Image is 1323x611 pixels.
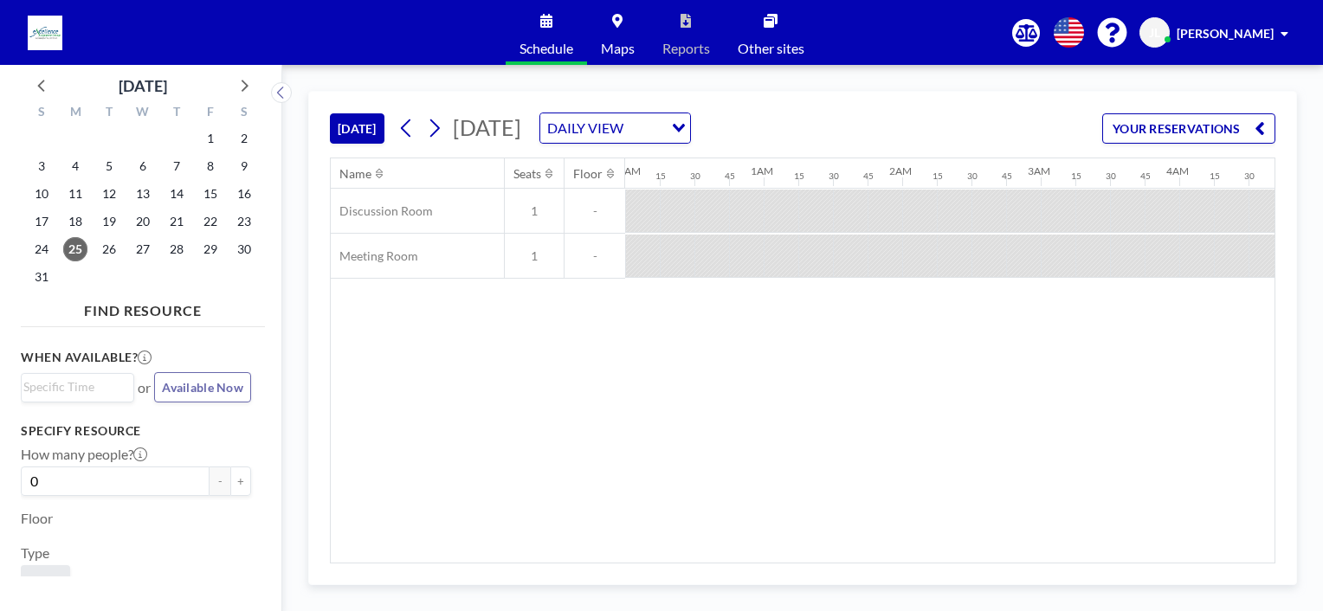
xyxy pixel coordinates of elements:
[738,42,804,55] span: Other sites
[165,154,189,178] span: Thursday, August 7, 2025
[540,113,690,143] div: Search for option
[198,154,223,178] span: Friday, August 8, 2025
[1102,113,1275,144] button: YOUR RESERVATIONS
[29,209,54,234] span: Sunday, August 17, 2025
[165,209,189,234] span: Thursday, August 21, 2025
[889,164,912,177] div: 2AM
[1149,25,1160,41] span: JL
[520,42,573,55] span: Schedule
[162,380,243,395] span: Available Now
[232,182,256,206] span: Saturday, August 16, 2025
[131,209,155,234] span: Wednesday, August 20, 2025
[25,102,59,125] div: S
[1071,170,1081,182] div: 15
[505,248,564,264] span: 1
[1210,170,1220,182] div: 15
[63,182,87,206] span: Monday, August 11, 2025
[829,170,839,182] div: 30
[662,42,710,55] span: Reports
[690,170,700,182] div: 30
[505,203,564,219] span: 1
[138,379,151,396] span: or
[330,113,384,144] button: [DATE]
[227,102,261,125] div: S
[198,209,223,234] span: Friday, August 22, 2025
[126,102,160,125] div: W
[29,154,54,178] span: Sunday, August 3, 2025
[198,182,223,206] span: Friday, August 15, 2025
[933,170,943,182] div: 15
[967,170,978,182] div: 30
[573,166,603,182] div: Floor
[565,248,625,264] span: -
[612,164,641,177] div: 12AM
[725,170,735,182] div: 45
[21,446,147,463] label: How many people?
[29,237,54,261] span: Sunday, August 24, 2025
[21,423,251,439] h3: Specify resource
[1166,164,1189,177] div: 4AM
[159,102,193,125] div: T
[1106,170,1116,182] div: 30
[131,154,155,178] span: Wednesday, August 6, 2025
[63,237,87,261] span: Monday, August 25, 2025
[63,209,87,234] span: Monday, August 18, 2025
[794,170,804,182] div: 15
[601,42,635,55] span: Maps
[339,166,371,182] div: Name
[119,74,167,98] div: [DATE]
[629,117,661,139] input: Search for option
[863,170,874,182] div: 45
[21,510,53,527] label: Floor
[230,466,251,496] button: +
[513,166,541,182] div: Seats
[331,248,418,264] span: Meeting Room
[1244,170,1255,182] div: 30
[97,182,121,206] span: Tuesday, August 12, 2025
[23,377,124,396] input: Search for option
[97,154,121,178] span: Tuesday, August 5, 2025
[29,265,54,289] span: Sunday, August 31, 2025
[453,114,521,140] span: [DATE]
[21,295,265,319] h4: FIND RESOURCE
[210,466,230,496] button: -
[232,126,256,151] span: Saturday, August 2, 2025
[28,572,63,589] span: Room
[22,374,133,400] div: Search for option
[1140,170,1151,182] div: 45
[193,102,227,125] div: F
[29,182,54,206] span: Sunday, August 10, 2025
[1002,170,1012,182] div: 45
[59,102,93,125] div: M
[232,154,256,178] span: Saturday, August 9, 2025
[165,237,189,261] span: Thursday, August 28, 2025
[198,237,223,261] span: Friday, August 29, 2025
[331,203,433,219] span: Discussion Room
[131,182,155,206] span: Wednesday, August 13, 2025
[1028,164,1050,177] div: 3AM
[131,237,155,261] span: Wednesday, August 27, 2025
[544,117,627,139] span: DAILY VIEW
[154,372,251,402] button: Available Now
[751,164,773,177] div: 1AM
[232,209,256,234] span: Saturday, August 23, 2025
[21,544,49,562] label: Type
[565,203,625,219] span: -
[93,102,126,125] div: T
[165,182,189,206] span: Thursday, August 14, 2025
[655,170,666,182] div: 15
[63,154,87,178] span: Monday, August 4, 2025
[97,237,121,261] span: Tuesday, August 26, 2025
[1177,26,1274,41] span: [PERSON_NAME]
[232,237,256,261] span: Saturday, August 30, 2025
[28,16,62,50] img: organization-logo
[97,209,121,234] span: Tuesday, August 19, 2025
[198,126,223,151] span: Friday, August 1, 2025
